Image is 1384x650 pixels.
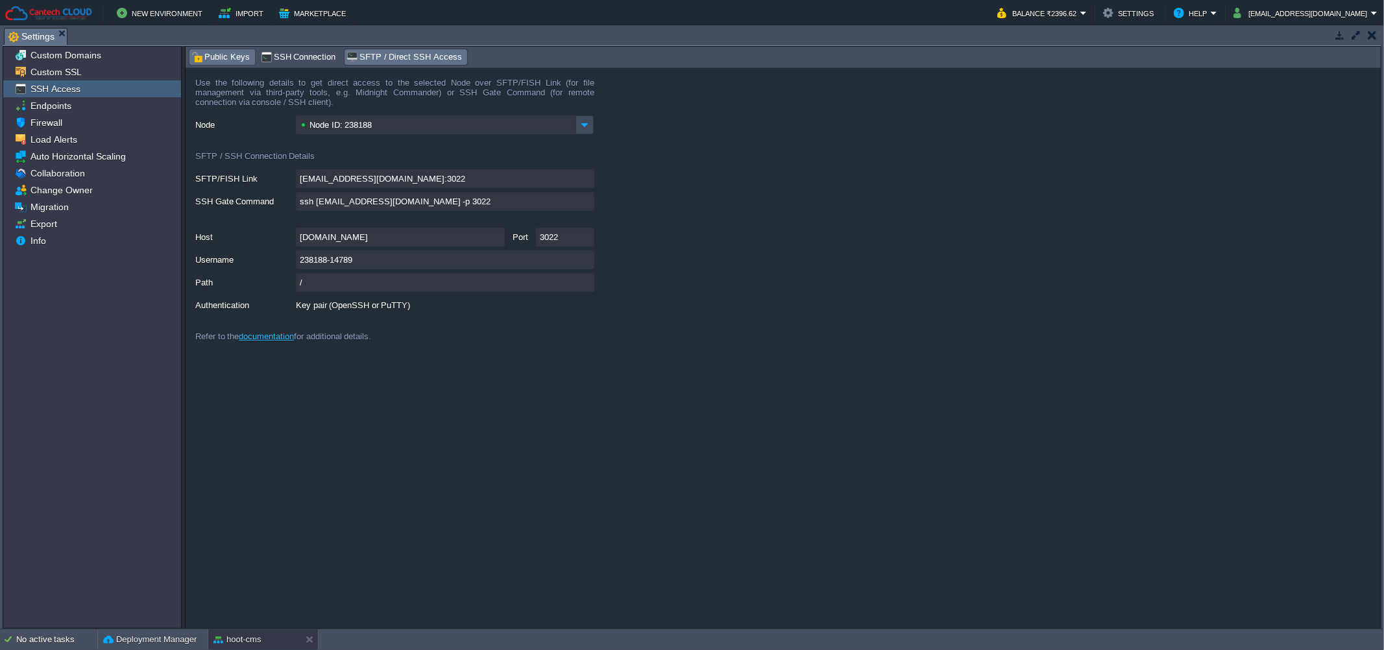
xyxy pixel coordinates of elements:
span: Public Keys [191,50,250,64]
a: Firewall [28,117,64,128]
button: Marketplace [279,5,350,21]
label: SSH Gate Command [195,192,295,208]
a: SSH Access [28,83,82,95]
button: Help [1174,5,1211,21]
a: Endpoints [28,100,73,112]
a: documentation [239,331,294,341]
a: Info [28,235,48,247]
img: Cantech Cloud [5,5,93,21]
a: Export [28,218,59,230]
div: Key pair (OpenSSH or PuTTY) [296,296,594,315]
label: Authentication [195,296,295,312]
label: Host [195,228,295,244]
label: Username [195,250,295,267]
a: Collaboration [28,167,87,179]
a: Custom Domains [28,49,103,61]
label: Node [195,115,295,132]
span: Settings [8,29,55,45]
div: No active tasks [16,629,97,650]
span: SFTP / Direct SSH Access [346,50,461,64]
button: Settings [1103,5,1158,21]
button: Import [219,5,267,21]
div: Refer to the for additional details. [195,319,594,341]
label: Port [508,228,533,244]
label: SFTP/FISH Link [195,169,295,186]
label: Path [195,273,295,289]
a: Auto Horizontal Scaling [28,150,128,162]
div: SFTP / SSH Connection Details [195,138,594,169]
button: New Environment [117,5,206,21]
button: hoot-cms [213,633,261,646]
a: Migration [28,201,71,213]
span: SSH Connection [261,50,336,64]
a: Load Alerts [28,134,79,145]
button: Deployment Manager [103,633,197,646]
a: Custom SSL [28,66,84,78]
button: Balance ₹2396.62 [997,5,1080,21]
button: [EMAIL_ADDRESS][DOMAIN_NAME] [1233,5,1371,21]
a: Change Owner [28,184,95,196]
div: Use the following details to get direct access to the selected Node over SFTP/FISH Link (for file... [195,78,594,115]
